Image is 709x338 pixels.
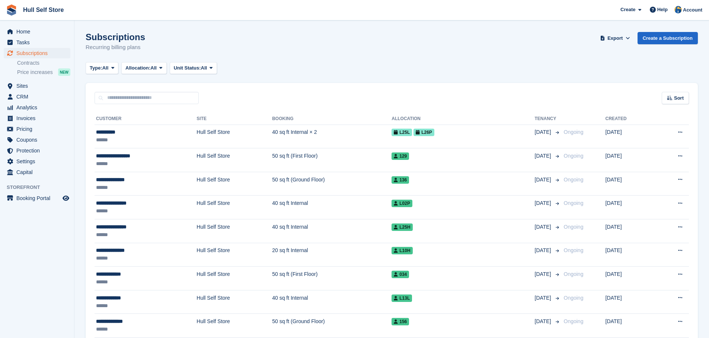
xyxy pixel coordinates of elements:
[535,223,553,231] span: [DATE]
[272,172,392,196] td: 50 sq ft (Ground Floor)
[392,223,412,231] span: L25H
[16,113,61,123] span: Invoices
[620,6,635,13] span: Create
[4,113,70,123] a: menu
[197,148,272,172] td: Hull Self Store
[606,219,654,243] td: [DATE]
[674,6,682,13] img: Hull Self Store
[638,32,698,44] a: Create a Subscription
[121,62,167,74] button: Allocation: All
[197,113,272,125] th: Site
[16,167,61,177] span: Capital
[564,224,584,230] span: Ongoing
[392,294,412,302] span: L13L
[197,267,272,290] td: Hull Self Store
[535,152,553,160] span: [DATE]
[606,314,654,338] td: [DATE]
[392,200,412,207] span: L02P
[197,125,272,148] td: Hull Self Store
[535,199,553,207] span: [DATE]
[4,37,70,48] a: menu
[607,35,623,42] span: Export
[657,6,668,13] span: Help
[4,135,70,145] a: menu
[4,81,70,91] a: menu
[606,243,654,267] td: [DATE]
[197,290,272,314] td: Hull Self Store
[4,91,70,102] a: menu
[86,62,118,74] button: Type: All
[674,94,684,102] span: Sort
[4,102,70,113] a: menu
[535,247,553,254] span: [DATE]
[16,91,61,102] span: CRM
[392,176,409,184] span: 136
[4,167,70,177] a: menu
[272,113,392,125] th: Booking
[564,247,584,253] span: Ongoing
[197,172,272,196] td: Hull Self Store
[86,32,145,42] h1: Subscriptions
[90,64,102,72] span: Type:
[16,81,61,91] span: Sites
[86,43,145,52] p: Recurring billing plans
[150,64,157,72] span: All
[4,156,70,167] a: menu
[606,172,654,196] td: [DATE]
[606,125,654,148] td: [DATE]
[564,318,584,324] span: Ongoing
[392,318,409,325] span: 156
[392,129,412,136] span: L25L
[599,32,632,44] button: Export
[4,48,70,58] a: menu
[564,177,584,183] span: Ongoing
[174,64,201,72] span: Unit Status:
[4,145,70,156] a: menu
[392,271,409,278] span: 034
[564,271,584,277] span: Ongoing
[535,318,553,325] span: [DATE]
[17,69,53,76] span: Price increases
[4,124,70,134] a: menu
[16,37,61,48] span: Tasks
[102,64,109,72] span: All
[20,4,67,16] a: Hull Self Store
[535,294,553,302] span: [DATE]
[7,184,74,191] span: Storefront
[392,152,409,160] span: 129
[16,48,61,58] span: Subscriptions
[535,270,553,278] span: [DATE]
[272,314,392,338] td: 50 sq ft (Ground Floor)
[606,196,654,219] td: [DATE]
[125,64,150,72] span: Allocation:
[683,6,702,14] span: Account
[564,295,584,301] span: Ongoing
[564,200,584,206] span: Ongoing
[272,243,392,267] td: 20 sq ft Internal
[16,124,61,134] span: Pricing
[58,68,70,76] div: NEW
[197,196,272,219] td: Hull Self Store
[16,156,61,167] span: Settings
[606,148,654,172] td: [DATE]
[606,290,654,314] td: [DATE]
[564,129,584,135] span: Ongoing
[272,125,392,148] td: 40 sq ft Internal × 2
[272,196,392,219] td: 40 sq ft Internal
[17,68,70,76] a: Price increases NEW
[413,129,434,136] span: L26P
[197,219,272,243] td: Hull Self Store
[392,113,534,125] th: Allocation
[95,113,197,125] th: Customer
[606,113,654,125] th: Created
[16,135,61,145] span: Coupons
[4,193,70,203] a: menu
[272,267,392,290] td: 50 sq ft (First Floor)
[535,128,553,136] span: [DATE]
[16,102,61,113] span: Analytics
[16,145,61,156] span: Protection
[392,247,412,254] span: L10H
[606,267,654,290] td: [DATE]
[535,113,561,125] th: Tenancy
[272,290,392,314] td: 40 sq ft Internal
